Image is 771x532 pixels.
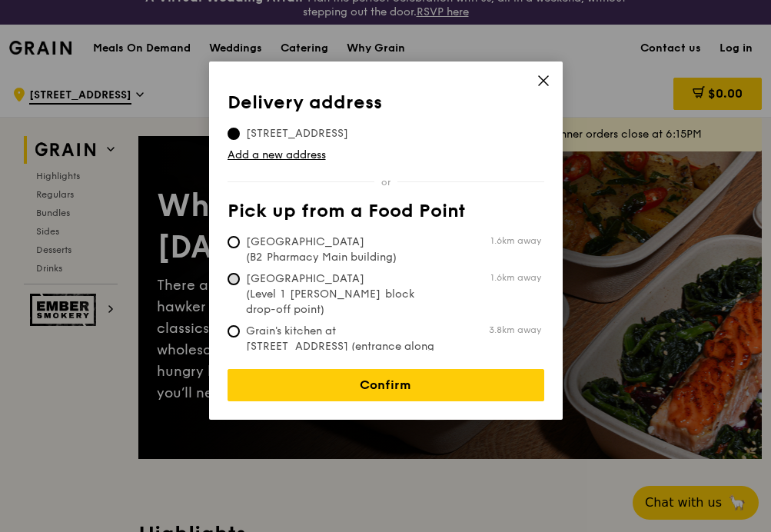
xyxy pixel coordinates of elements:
[228,325,240,337] input: Grain's kitchen at [STREET_ADDRESS] (entrance along [PERSON_NAME][GEOGRAPHIC_DATA])3.8km away
[228,128,240,140] input: [STREET_ADDRESS]
[228,324,457,385] span: Grain's kitchen at [STREET_ADDRESS] (entrance along [PERSON_NAME][GEOGRAPHIC_DATA])
[228,236,240,248] input: [GEOGRAPHIC_DATA] (B2 Pharmacy Main building)1.6km away
[228,369,544,401] a: Confirm
[228,273,240,285] input: [GEOGRAPHIC_DATA] (Level 1 [PERSON_NAME] block drop-off point)1.6km away
[228,148,544,163] a: Add a new address
[228,92,544,120] th: Delivery address
[489,324,541,336] span: 3.8km away
[228,234,457,265] span: [GEOGRAPHIC_DATA] (B2 Pharmacy Main building)
[228,126,367,141] span: [STREET_ADDRESS]
[228,201,544,228] th: Pick up from a Food Point
[490,271,541,284] span: 1.6km away
[228,271,457,318] span: [GEOGRAPHIC_DATA] (Level 1 [PERSON_NAME] block drop-off point)
[490,234,541,247] span: 1.6km away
